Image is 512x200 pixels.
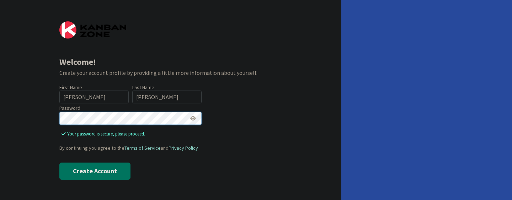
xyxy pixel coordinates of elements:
label: Last Name [132,84,154,91]
div: By continuing you agree to the and [59,144,282,152]
a: Privacy Policy [169,145,198,151]
a: Terms of Service [124,145,161,151]
label: Password [59,104,80,112]
button: Create Account [59,163,130,180]
div: Welcome! [59,56,282,68]
div: Create your account profile by providing a little more information about yourself. [59,68,282,77]
img: Kanban Zone [59,21,126,39]
span: Your password is secure, please proceed. [62,130,202,138]
label: First Name [59,84,82,91]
